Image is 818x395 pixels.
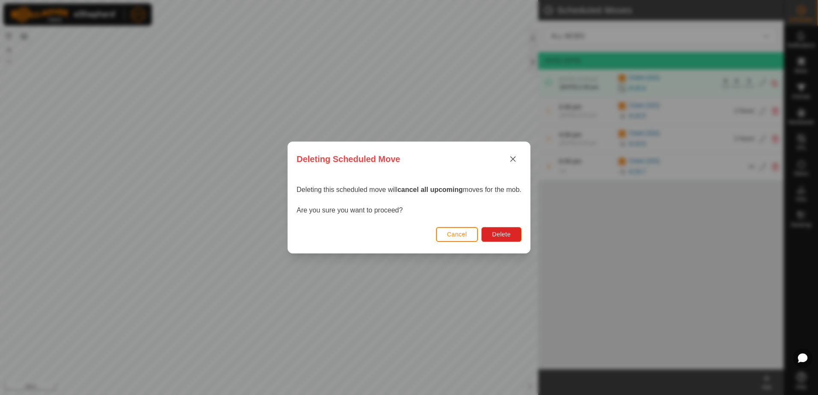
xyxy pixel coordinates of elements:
button: Delete [481,227,521,242]
p: Deleting this scheduled move will moves for the mob. [296,185,522,195]
span: Cancel [447,231,467,238]
button: Cancel [436,227,478,242]
p: Are you sure you want to proceed? [296,205,522,215]
span: Deleting Scheduled Move [296,153,400,165]
span: Delete [492,231,510,238]
strong: cancel all upcoming [397,186,463,193]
